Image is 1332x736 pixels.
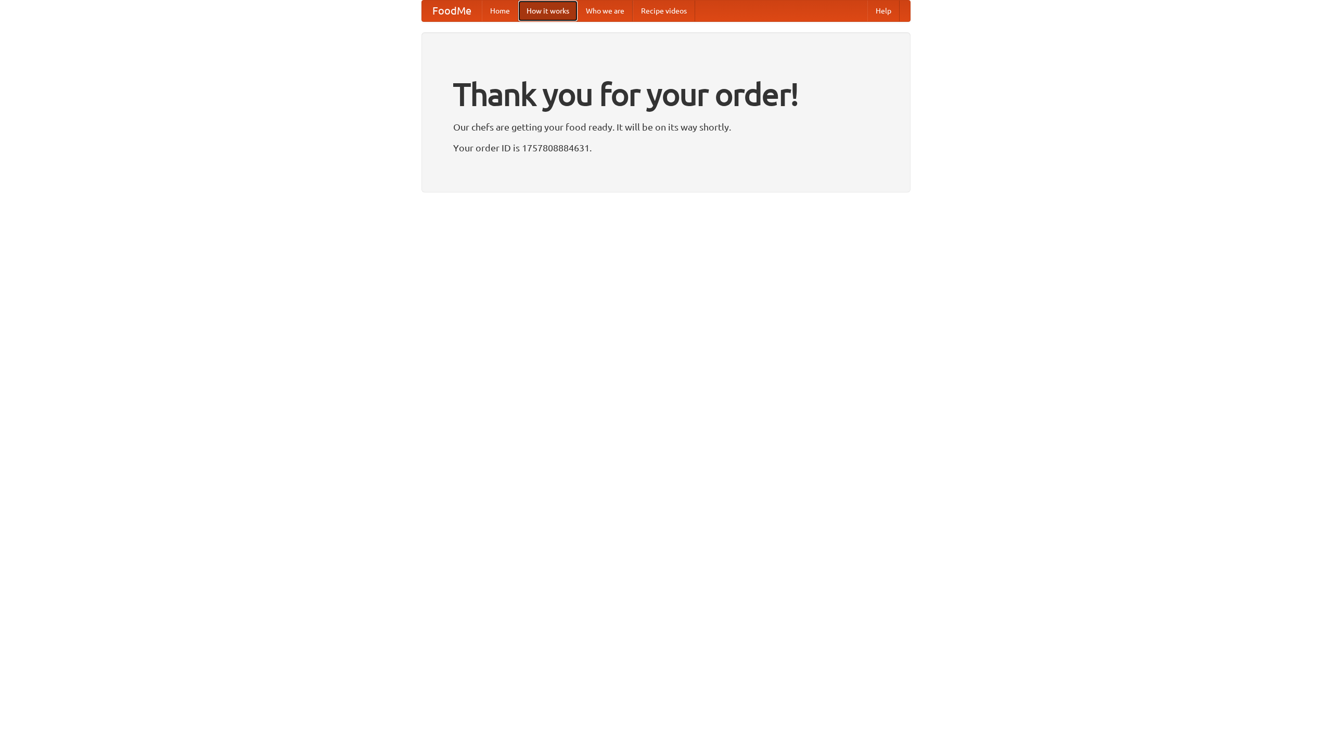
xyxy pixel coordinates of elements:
[578,1,633,21] a: Who we are
[867,1,900,21] a: Help
[453,140,879,156] p: Your order ID is 1757808884631.
[453,69,879,119] h1: Thank you for your order!
[482,1,518,21] a: Home
[453,119,879,135] p: Our chefs are getting your food ready. It will be on its way shortly.
[422,1,482,21] a: FoodMe
[518,1,578,21] a: How it works
[633,1,695,21] a: Recipe videos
